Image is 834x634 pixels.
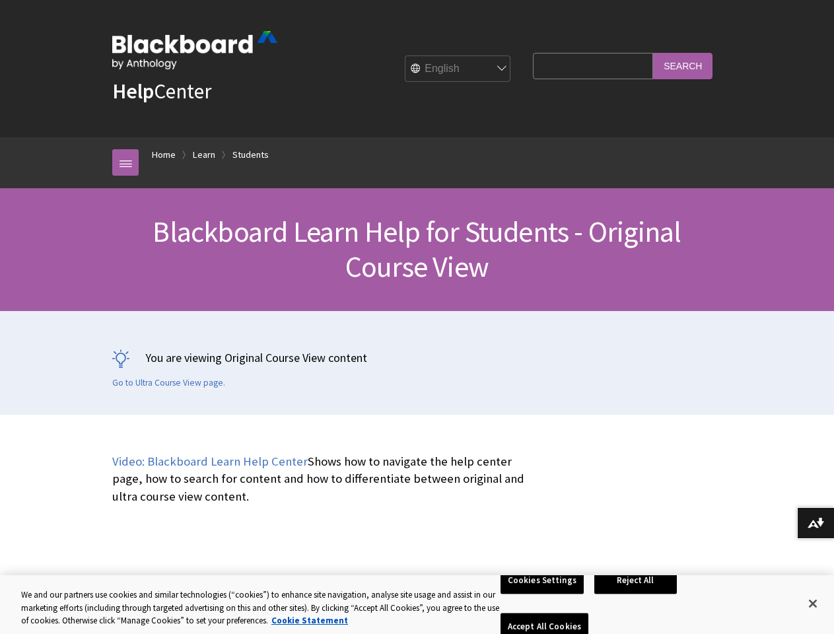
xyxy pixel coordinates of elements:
[501,567,584,594] button: Cookies Settings
[112,31,277,69] img: Blackboard by Anthology
[594,567,677,594] button: Reject All
[798,589,827,618] button: Close
[153,213,681,285] span: Blackboard Learn Help for Students - Original Course View
[21,588,501,627] div: We and our partners use cookies and similar technologies (“cookies”) to enhance site navigation, ...
[152,147,176,163] a: Home
[653,53,712,79] input: Search
[232,147,269,163] a: Students
[112,349,722,366] p: You are viewing Original Course View content
[112,78,154,104] strong: Help
[112,78,211,104] a: HelpCenter
[193,147,215,163] a: Learn
[112,454,308,470] a: Video: Blackboard Learn Help Center
[405,56,511,83] select: Site Language Selector
[271,615,348,626] a: More information about your privacy, opens in a new tab
[112,453,526,505] p: Shows how to navigate the help center page, how to search for content and how to differentiate be...
[112,377,225,389] a: Go to Ultra Course View page.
